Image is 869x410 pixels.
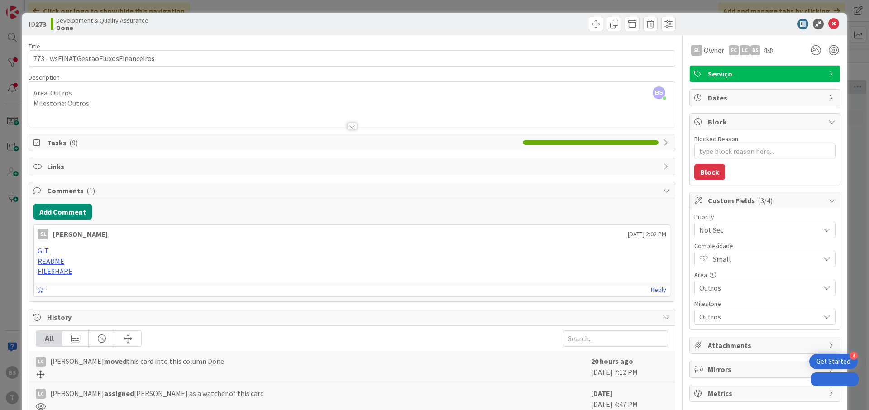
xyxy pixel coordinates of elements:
[35,19,46,29] b: 273
[38,257,64,266] a: README
[33,204,92,220] button: Add Comment
[694,135,738,143] label: Blocked Reason
[708,364,824,375] span: Mirrors
[36,357,46,367] div: LC
[699,281,815,294] span: Outros
[850,352,858,360] div: 4
[708,68,824,79] span: Serviço
[47,312,659,323] span: History
[694,272,836,278] div: Area
[704,45,724,56] span: Owner
[694,300,836,307] div: Milestone
[104,389,134,398] b: assigned
[809,354,858,369] div: Open Get Started checklist, remaining modules: 4
[29,42,40,50] label: Title
[699,224,815,236] span: Not Set
[694,164,725,180] button: Block
[47,161,659,172] span: Links
[591,389,612,398] b: [DATE]
[708,92,824,103] span: Dates
[740,45,750,55] div: LC
[758,196,773,205] span: ( 3/4 )
[36,331,62,346] div: All
[29,50,675,67] input: type card name here...
[38,229,48,239] div: SL
[651,284,666,296] a: Reply
[29,19,46,29] span: ID
[50,388,264,399] span: [PERSON_NAME] [PERSON_NAME] as a watcher of this card
[816,357,850,366] div: Get Started
[56,17,148,24] span: Development & Quality Assurance
[729,45,739,55] div: FC
[591,356,668,378] div: [DATE] 7:12 PM
[694,243,836,249] div: Complexidade
[708,195,824,206] span: Custom Fields
[53,229,108,239] div: [PERSON_NAME]
[36,389,46,399] div: LC
[33,98,670,109] p: Milestone: Outros
[38,267,72,276] a: FILESHARE
[713,253,815,265] span: Small
[86,186,95,195] span: ( 1 )
[653,86,665,99] span: BS
[47,137,518,148] span: Tasks
[56,24,148,31] b: Done
[104,357,127,366] b: moved
[563,330,668,347] input: Search...
[708,340,824,351] span: Attachments
[699,310,815,323] span: Outros
[33,88,670,98] p: Area: Outros
[38,246,49,255] a: GIT
[694,214,836,220] div: Priority
[69,138,78,147] span: ( 9 )
[47,185,659,196] span: Comments
[50,356,224,367] span: [PERSON_NAME] this card into this column Done
[708,388,824,399] span: Metrics
[750,45,760,55] div: BS
[628,229,666,239] span: [DATE] 2:02 PM
[691,45,702,56] div: SL
[29,73,60,81] span: Description
[708,116,824,127] span: Block
[591,357,633,366] b: 20 hours ago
